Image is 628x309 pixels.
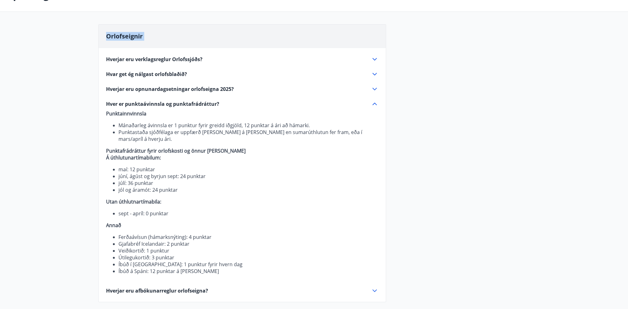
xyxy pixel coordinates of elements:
div: Hver er punktaávinnsla og punktafrádráttur? [106,108,378,275]
li: júlí: 36 punktar [118,180,378,186]
span: Orlofseignir [106,32,143,40]
li: Íbúð á Spáni: 12 punktar á [PERSON_NAME] [118,268,378,275]
span: Hver er punktaávinnsla og punktafrádráttur? [106,101,219,107]
strong: Annað [106,222,121,229]
strong: Punktainnvinnsla [106,110,146,117]
li: Gjafabréf Icelandair: 2 punktar [118,240,378,247]
li: Veiðikortið: 1 punktur [118,247,378,254]
span: Hverjar eru afbókunarreglur orlofseigna? [106,287,208,294]
div: Hver er punktaávinnsla og punktafrádráttur? [106,100,378,108]
strong: Punktafrádráttur fyrir orlofskosti og önnur [PERSON_NAME] [106,147,246,154]
li: maí: 12 punktar [118,166,378,173]
strong: Utan úthlutnartímabila: [106,198,161,205]
li: Punktastaða sjóðfélaga er uppfærð [PERSON_NAME] á [PERSON_NAME] en sumarúthlutun fer fram, eða í ... [118,129,378,142]
li: júní, ágúst og byrjun sept: 24 punktar [118,173,378,180]
li: sept - apríl: 0 punktar [118,210,378,217]
li: Útilegukortið: 3 punktar [118,254,378,261]
li: Ferðaávísun (hámarksnýting): 4 punktar [118,234,378,240]
span: Hvar get ég nálgast orlofsblaðið? [106,71,187,78]
span: Hverjar eru verklagsreglur Orlofssjóðs? [106,56,203,63]
li: Íbúð í [GEOGRAPHIC_DATA]: 1 punktur fyrir hvern dag [118,261,378,268]
li: Mánaðarleg ávinnsla er 1 punktur fyrir greidd iðgjöld, 12 punktar á ári að hámarki. [118,122,378,129]
div: Hvar get ég nálgast orlofsblaðið? [106,70,378,78]
div: Hverjar eru afbókunarreglur orlofseigna? [106,287,378,294]
div: Hverjar eru verklagsreglur Orlofssjóðs? [106,56,378,63]
strong: Á úthlutunartímabilum: [106,154,161,161]
span: Hverjar eru opnunardagsetningar orlofseigna 2025? [106,86,234,92]
li: jól og áramót: 24 punktar [118,186,378,193]
div: Hverjar eru opnunardagsetningar orlofseigna 2025? [106,85,378,93]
